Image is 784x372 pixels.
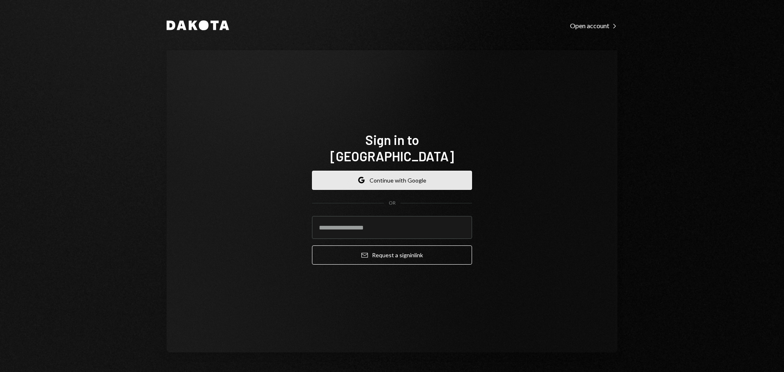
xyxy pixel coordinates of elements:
[312,131,472,164] h1: Sign in to [GEOGRAPHIC_DATA]
[570,21,617,30] a: Open account
[570,22,617,30] div: Open account
[312,245,472,265] button: Request a signinlink
[389,200,396,207] div: OR
[312,171,472,190] button: Continue with Google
